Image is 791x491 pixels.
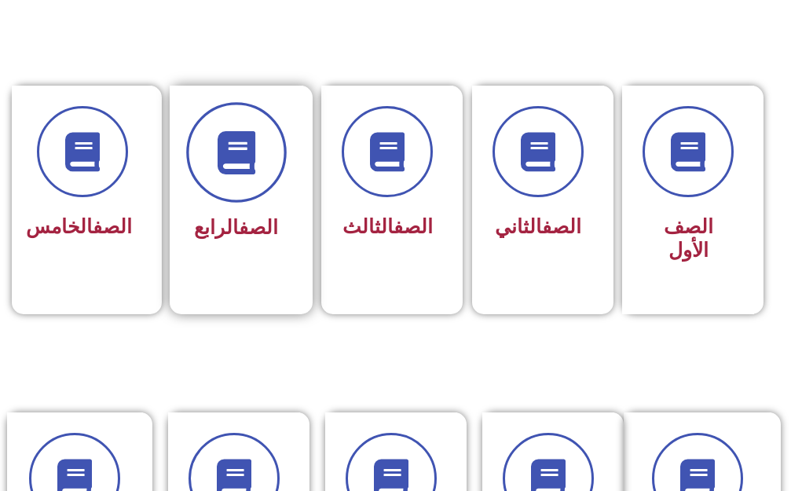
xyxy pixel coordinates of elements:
a: الصف [239,216,278,239]
span: الرابع [194,216,278,239]
a: الصف [93,215,132,238]
span: الثاني [495,215,581,238]
a: الصف [394,215,433,238]
a: الصف [542,215,581,238]
span: الخامس [26,215,132,238]
span: الصف الأول [664,215,713,262]
span: الثالث [342,215,433,238]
